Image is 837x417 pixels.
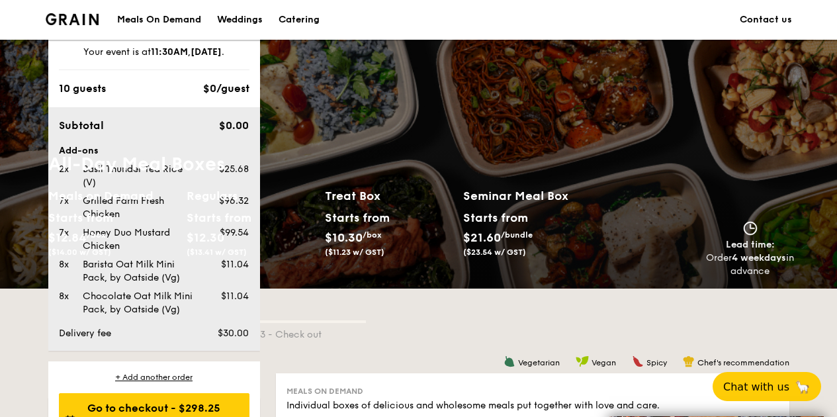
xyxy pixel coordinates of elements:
strong: [DATE] [191,46,222,58]
span: ($14.00 w/ GST) [48,248,111,257]
span: $21.60 [463,230,501,245]
img: icon-vegetarian.fe4039eb.svg [504,355,515,367]
span: ($23.54 w/ GST) [463,248,526,257]
h2: Treat Box [325,187,453,205]
a: Logotype [46,13,99,25]
span: Subtotal [59,119,104,132]
span: Meals on Demand [286,387,363,396]
h2: Seminar Meal Box [463,187,601,205]
span: $10.30 [325,230,363,245]
div: Starts from [187,208,245,228]
strong: 11:30AM [151,46,188,58]
span: Chat with us [723,381,789,393]
span: Lead time: [726,239,775,250]
div: Starts from [463,208,527,228]
button: Chat with us🦙 [713,372,821,401]
div: + Add another order [59,372,249,383]
span: $12.84 [48,230,87,245]
div: 8x [54,290,77,303]
img: Grain [46,13,99,25]
span: Vegan [592,358,616,367]
div: Chocolate Oat Milk Mini Pack, by Oatside (Vg) [77,290,198,316]
span: /bundle [501,230,533,240]
span: Spicy [646,358,667,367]
h2: Regulars [187,187,314,205]
div: Starts from [325,208,384,228]
h1: All-Day Meal Boxes [48,152,601,176]
span: $11.04 [221,291,249,302]
span: $0.00 [219,119,249,132]
div: 3 - Check out [260,323,366,342]
div: $0/guest [203,81,249,97]
div: Starts from [48,208,107,228]
div: Your event is at , . [59,46,249,70]
div: 10 guests [59,81,106,97]
span: $30.00 [218,328,249,339]
span: Chef's recommendation [697,358,789,367]
span: Delivery fee [59,328,111,339]
img: icon-clock.2db775ea.svg [740,221,760,236]
span: ($13.41 w/ GST) [187,248,247,257]
span: $12.30 [187,230,224,245]
span: ($11.23 w/ GST) [325,248,384,257]
span: Vegetarian [518,358,560,367]
img: icon-chef-hat.a58ddaea.svg [683,355,695,367]
span: /box [87,230,106,240]
div: Order in advance [706,252,795,278]
strong: 4 weekdays [732,252,786,263]
span: /box [363,230,382,240]
img: icon-vegan.f8ff3823.svg [576,355,589,367]
span: 🦙 [795,379,811,394]
img: icon-spicy.37a8142b.svg [632,355,644,367]
h2: Meals on Demand [48,187,176,205]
